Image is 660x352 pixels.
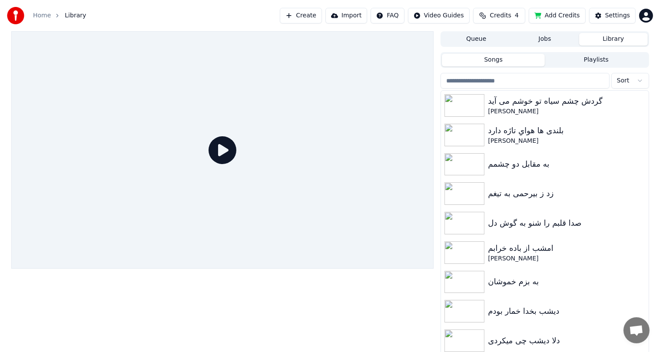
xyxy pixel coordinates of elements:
div: به مقابل دو چشمم [488,158,645,170]
span: Sort [617,76,630,85]
nav: breadcrumb [33,11,86,20]
button: Credits4 [473,8,525,23]
button: Settings [589,8,636,23]
div: Settings [605,11,630,20]
div: دیشب بخدا خمار بودم [488,305,645,317]
div: به بزم خموشان [488,276,645,288]
button: Playlists [545,54,648,66]
button: Songs [442,54,545,66]
button: Video Guides [408,8,470,23]
button: Queue [442,33,511,46]
button: Create [280,8,322,23]
button: Import [325,8,367,23]
div: [PERSON_NAME] [488,254,645,263]
a: Home [33,11,51,20]
button: FAQ [371,8,404,23]
div: بلندی ها هوایِ تازَه دارد [488,125,645,137]
span: 4 [515,11,519,20]
button: Add Credits [529,8,586,23]
button: Jobs [511,33,579,46]
span: Credits [490,11,511,20]
div: گردش چشم سیاه تو خوشم می آید [488,95,645,107]
span: Library [65,11,86,20]
div: امشب از باده خرابم [488,242,645,254]
div: [PERSON_NAME] [488,137,645,145]
div: دلا دیشب چی میکردی [488,335,645,347]
a: Open chat [624,317,650,343]
div: صدا قلبم را شنو به گوش دل [488,217,645,229]
div: [PERSON_NAME] [488,107,645,116]
button: Library [579,33,648,46]
div: زد ز بیرحمی به تیغم [488,188,645,200]
img: youka [7,7,24,24]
